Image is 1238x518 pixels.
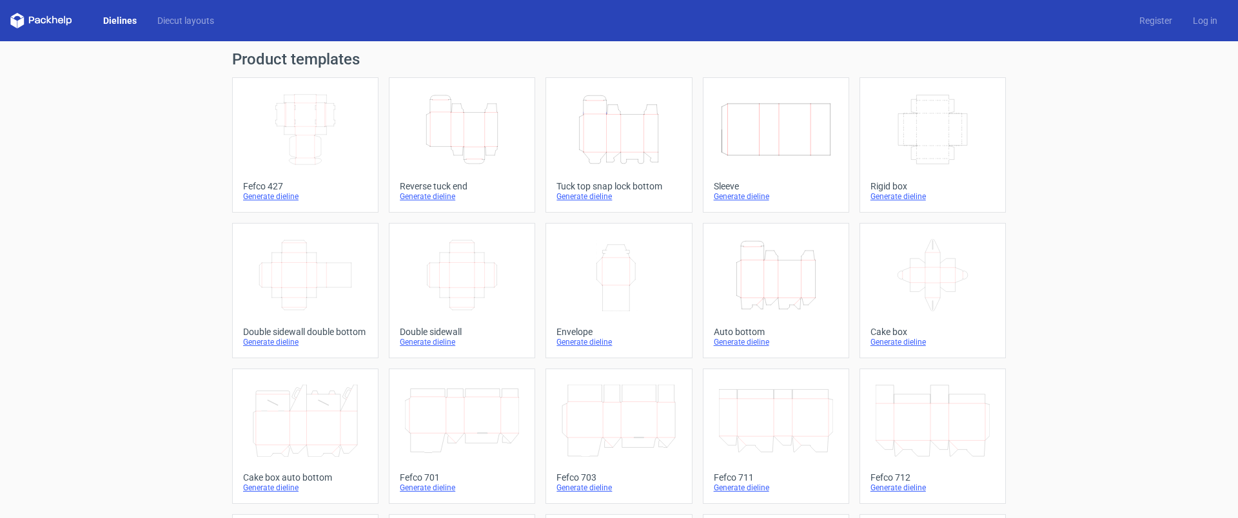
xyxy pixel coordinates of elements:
div: Auto bottom [714,327,838,337]
div: Rigid box [870,181,995,191]
a: Double sidewall double bottomGenerate dieline [232,223,378,358]
div: Generate dieline [243,337,368,347]
div: Fefco 703 [556,472,681,483]
div: Tuck top snap lock bottom [556,181,681,191]
a: Cake box auto bottomGenerate dieline [232,369,378,504]
h1: Product templates [232,52,1006,67]
a: EnvelopeGenerate dieline [545,223,692,358]
div: Generate dieline [243,191,368,202]
div: Generate dieline [870,337,995,347]
div: Generate dieline [400,483,524,493]
a: Fefco 427Generate dieline [232,77,378,213]
div: Fefco 701 [400,472,524,483]
div: Generate dieline [714,191,838,202]
a: Rigid boxGenerate dieline [860,77,1006,213]
a: Register [1129,14,1183,27]
a: Reverse tuck endGenerate dieline [389,77,535,213]
div: Double sidewall double bottom [243,327,368,337]
div: Generate dieline [400,191,524,202]
a: Cake boxGenerate dieline [860,223,1006,358]
a: Log in [1183,14,1228,27]
div: Cake box [870,327,995,337]
div: Fefco 427 [243,181,368,191]
div: Double sidewall [400,327,524,337]
div: Generate dieline [400,337,524,347]
a: Fefco 701Generate dieline [389,369,535,504]
div: Generate dieline [870,191,995,202]
div: Cake box auto bottom [243,472,368,483]
a: SleeveGenerate dieline [703,77,849,213]
div: Generate dieline [243,483,368,493]
a: Diecut layouts [147,14,224,27]
a: Double sidewallGenerate dieline [389,223,535,358]
a: Auto bottomGenerate dieline [703,223,849,358]
a: Tuck top snap lock bottomGenerate dieline [545,77,692,213]
div: Generate dieline [556,191,681,202]
a: Fefco 711Generate dieline [703,369,849,504]
div: Reverse tuck end [400,181,524,191]
div: Generate dieline [556,483,681,493]
div: Generate dieline [870,483,995,493]
div: Generate dieline [714,337,838,347]
a: Dielines [93,14,147,27]
div: Generate dieline [556,337,681,347]
div: Fefco 712 [870,472,995,483]
a: Fefco 712Generate dieline [860,369,1006,504]
div: Fefco 711 [714,472,838,483]
div: Envelope [556,327,681,337]
a: Fefco 703Generate dieline [545,369,692,504]
div: Sleeve [714,181,838,191]
div: Generate dieline [714,483,838,493]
